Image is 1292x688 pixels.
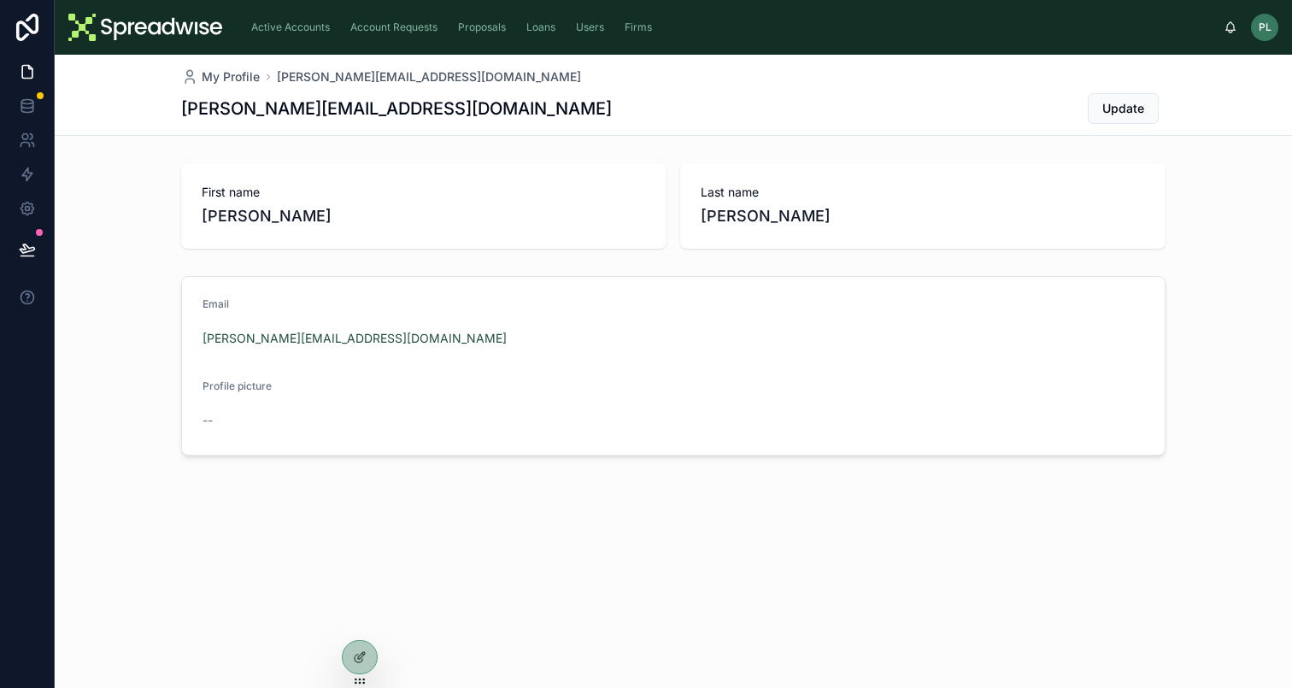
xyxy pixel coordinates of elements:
a: Proposals [449,12,518,43]
span: Proposals [458,21,506,34]
div: scrollable content [236,9,1224,46]
span: Email [203,297,229,310]
span: Update [1102,100,1144,117]
span: [PERSON_NAME] [701,204,1145,228]
a: [PERSON_NAME][EMAIL_ADDRESS][DOMAIN_NAME] [203,330,507,347]
span: Firms [625,21,652,34]
span: Active Accounts [251,21,330,34]
span: Loans [526,21,555,34]
span: First name [202,184,646,201]
span: Profile picture [203,379,272,392]
button: Update [1088,93,1159,124]
span: Account Requests [350,21,438,34]
a: Firms [616,12,664,43]
a: My Profile [181,68,260,85]
a: Loans [518,12,567,43]
span: Users [576,21,604,34]
span: My Profile [202,68,260,85]
a: Account Requests [342,12,449,43]
h1: [PERSON_NAME][EMAIL_ADDRESS][DOMAIN_NAME] [181,97,612,121]
img: App logo [68,14,222,41]
span: -- [203,412,213,429]
span: PL [1259,21,1271,34]
a: Active Accounts [243,12,342,43]
a: Users [567,12,616,43]
span: [PERSON_NAME] [202,204,646,228]
a: [PERSON_NAME][EMAIL_ADDRESS][DOMAIN_NAME] [277,68,581,85]
span: Last name [701,184,1145,201]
